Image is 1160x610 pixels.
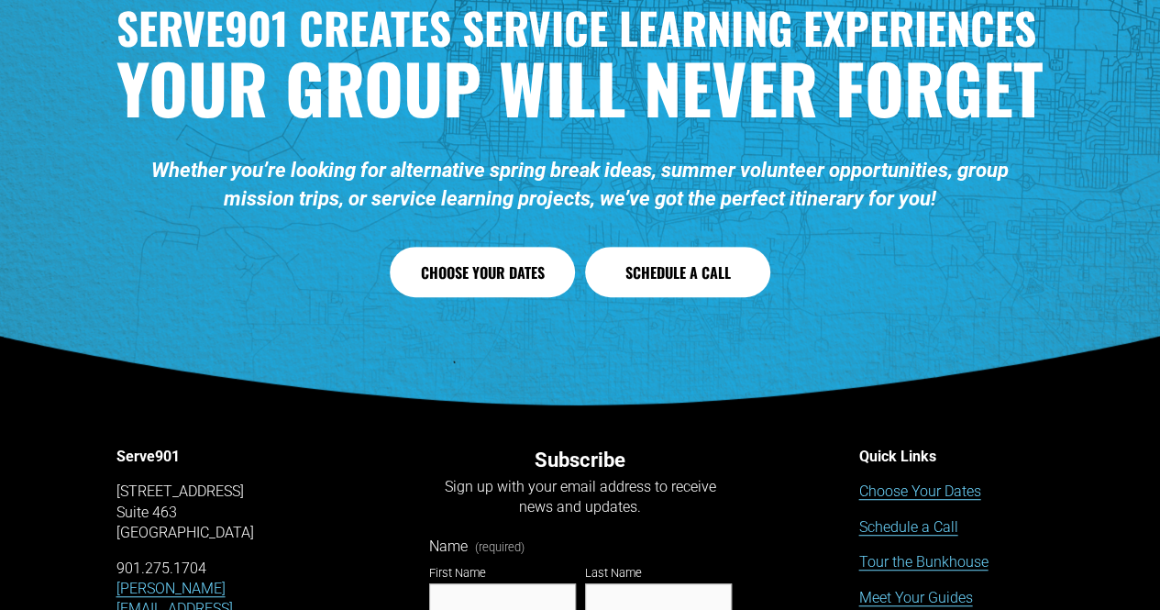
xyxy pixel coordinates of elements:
strong: YOUR GROUP WILL NEVER FORGET [116,37,1044,137]
p: [STREET_ADDRESS] Suite 463 [GEOGRAPHIC_DATA] [116,482,341,543]
div: Last Name [585,565,732,583]
strong: Quick Links [858,448,935,465]
a: Choose Your Dates [858,482,980,502]
a: Choose Your Dates [390,247,575,297]
div: First Name [429,565,576,583]
a: Schedule a Call [858,517,957,538]
strong: Serve901 [116,448,180,465]
span: (required) [475,542,525,554]
em: Whether you’re looking for alternative spring break ideas, summer volunteer opportunities, group ... [151,159,1013,210]
strong: Subscribe [535,449,625,471]
a: Meet Your Guides [858,588,972,608]
a: Tour the Bunkhouse [858,552,988,572]
a: Schedule a Call [585,247,770,297]
p: Sign up with your email address to receive news and updates. [429,477,732,518]
span: Name [429,537,468,557]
